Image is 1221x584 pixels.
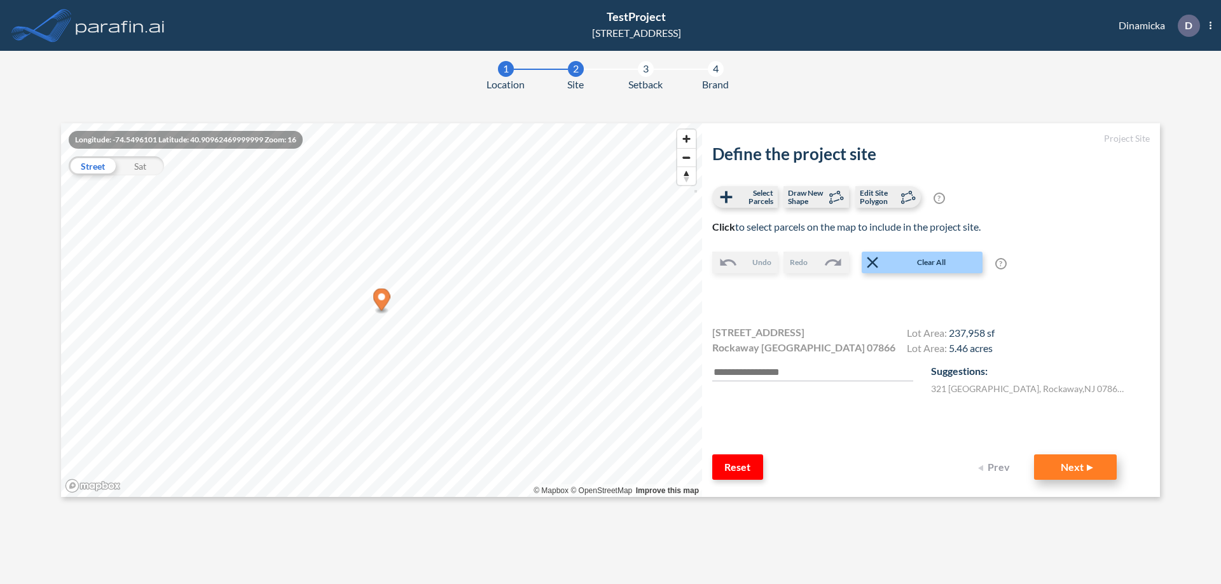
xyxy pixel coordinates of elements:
span: [STREET_ADDRESS] [712,325,804,340]
p: Suggestions: [931,363,1150,379]
div: Map marker [373,289,390,315]
span: Location [486,77,525,92]
div: 4 [708,61,724,77]
button: Zoom out [677,148,696,166]
span: Zoom out [677,149,696,166]
span: ? [995,258,1007,269]
div: Street [69,156,116,175]
span: Draw New Shape [788,189,825,205]
label: 321 [GEOGRAPHIC_DATA] , Rockaway , NJ 07866 , US [931,382,1128,395]
img: logo [73,13,167,38]
span: 5.46 acres [949,342,993,354]
button: Clear All [862,252,983,273]
button: Prev [970,454,1021,480]
div: Sat [116,156,164,175]
div: Dinamicka [1100,15,1211,37]
span: Setback [628,77,663,92]
button: Zoom in [677,130,696,148]
button: Redo [783,252,849,273]
span: Site [567,77,584,92]
h4: Lot Area: [907,327,995,342]
div: 3 [638,61,654,77]
span: Undo [752,257,771,268]
button: Undo [712,252,778,273]
button: Next [1034,454,1117,480]
span: Brand [702,77,729,92]
span: to select parcels on the map to include in the project site. [712,221,981,233]
div: Longitude: -74.5496101 Latitude: 40.90962469999999 Zoom: 16 [69,131,303,149]
a: Improve this map [636,486,699,495]
div: 1 [498,61,514,77]
span: Rockaway [GEOGRAPHIC_DATA] 07866 [712,340,895,355]
span: Edit Site Polygon [860,189,897,205]
a: Mapbox homepage [65,479,121,493]
button: Reset bearing to north [677,166,696,185]
span: Clear All [882,257,981,268]
h4: Lot Area: [907,342,995,357]
span: 237,958 sf [949,327,995,339]
span: Select Parcels [736,189,773,205]
a: OpenStreetMap [570,486,632,495]
span: Redo [790,257,808,268]
canvas: Map [61,123,702,497]
span: TestProject [607,10,666,24]
h2: Define the project site [712,144,1150,164]
p: D [1185,20,1192,31]
span: ? [934,193,945,204]
button: Reset [712,454,763,480]
div: 2 [568,61,584,77]
a: Mapbox [534,486,569,495]
h5: Project Site [712,133,1150,144]
b: Click [712,221,735,233]
div: [STREET_ADDRESS] [592,25,681,41]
